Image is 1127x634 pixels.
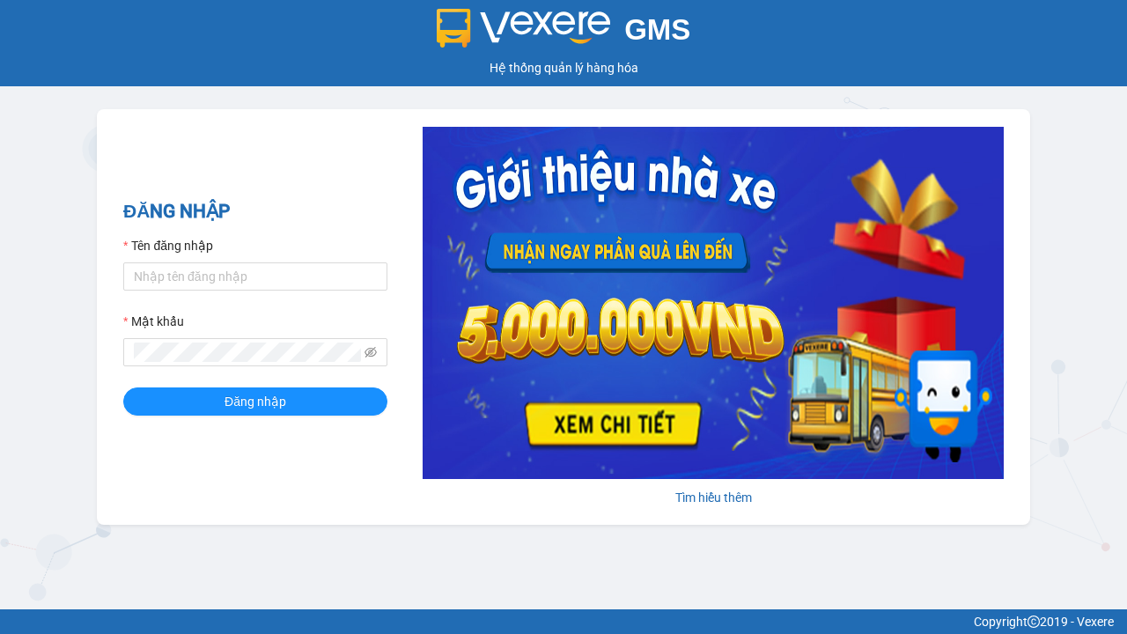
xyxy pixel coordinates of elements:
a: GMS [437,26,691,41]
input: Tên đăng nhập [123,262,387,291]
label: Mật khẩu [123,312,184,331]
span: Đăng nhập [225,392,286,411]
div: Copyright 2019 - Vexere [13,612,1114,631]
div: Hệ thống quản lý hàng hóa [4,58,1123,77]
span: GMS [624,13,690,46]
span: copyright [1028,616,1040,628]
input: Mật khẩu [134,343,361,362]
label: Tên đăng nhập [123,236,213,255]
button: Đăng nhập [123,387,387,416]
h2: ĐĂNG NHẬP [123,197,387,226]
img: logo 2 [437,9,611,48]
div: Tìm hiểu thêm [423,488,1004,507]
span: eye-invisible [365,346,377,358]
img: banner-0 [423,127,1004,479]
